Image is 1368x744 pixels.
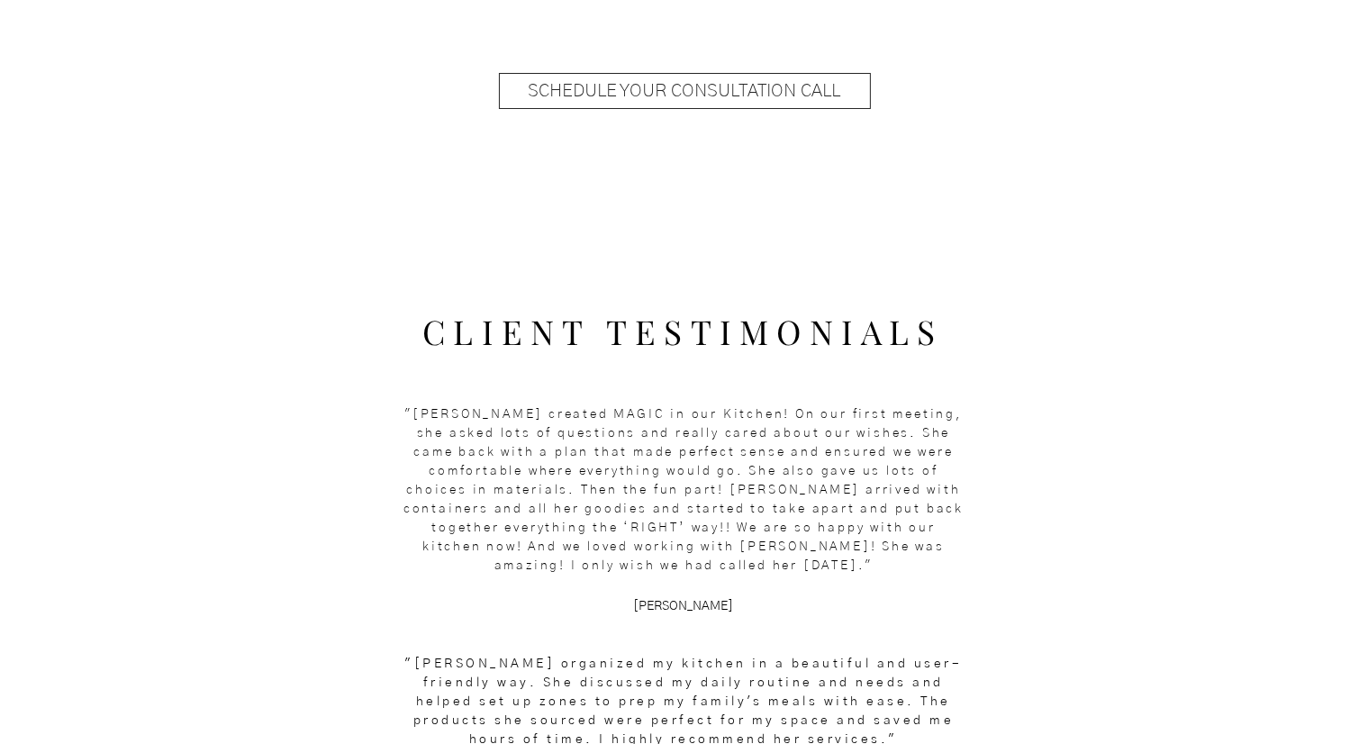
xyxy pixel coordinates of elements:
[529,78,841,104] span: SCHEDULE YOUR CONSULTATION CALL
[403,408,964,572] span: "[PERSON_NAME] created MAGIC in our Kitchen! On our first meeting, she asked lots of questions an...
[634,600,734,612] span: [PERSON_NAME]
[499,73,871,109] a: SCHEDULE YOUR CONSULTATION CALL
[422,309,944,353] span: CLIENT TESTIMONIALS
